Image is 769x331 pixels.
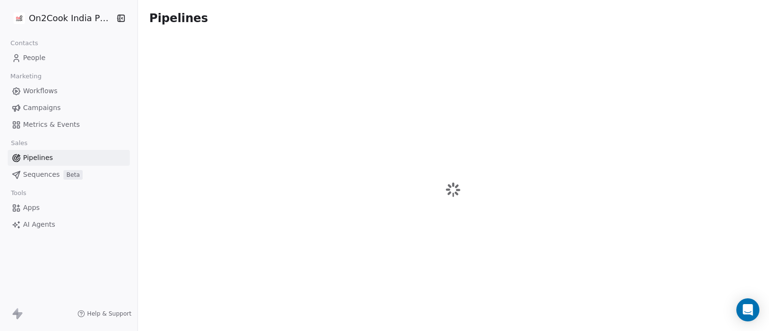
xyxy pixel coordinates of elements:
[29,12,113,25] span: On2Cook India Pvt. Ltd.
[8,50,130,66] a: People
[23,120,80,130] span: Metrics & Events
[8,150,130,166] a: Pipelines
[8,100,130,116] a: Campaigns
[23,86,58,96] span: Workflows
[12,10,109,26] button: On2Cook India Pvt. Ltd.
[149,12,208,25] span: Pipelines
[23,53,46,63] span: People
[23,103,61,113] span: Campaigns
[8,217,130,233] a: AI Agents
[63,170,83,180] span: Beta
[8,167,130,183] a: SequencesBeta
[87,310,131,318] span: Help & Support
[77,310,131,318] a: Help & Support
[23,203,40,213] span: Apps
[8,200,130,216] a: Apps
[13,12,25,24] img: on2cook%20logo-04%20copy.jpg
[6,69,46,84] span: Marketing
[736,298,759,321] div: Open Intercom Messenger
[7,186,30,200] span: Tools
[23,153,53,163] span: Pipelines
[8,117,130,133] a: Metrics & Events
[23,170,60,180] span: Sequences
[23,220,55,230] span: AI Agents
[7,136,32,150] span: Sales
[8,83,130,99] a: Workflows
[6,36,42,50] span: Contacts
